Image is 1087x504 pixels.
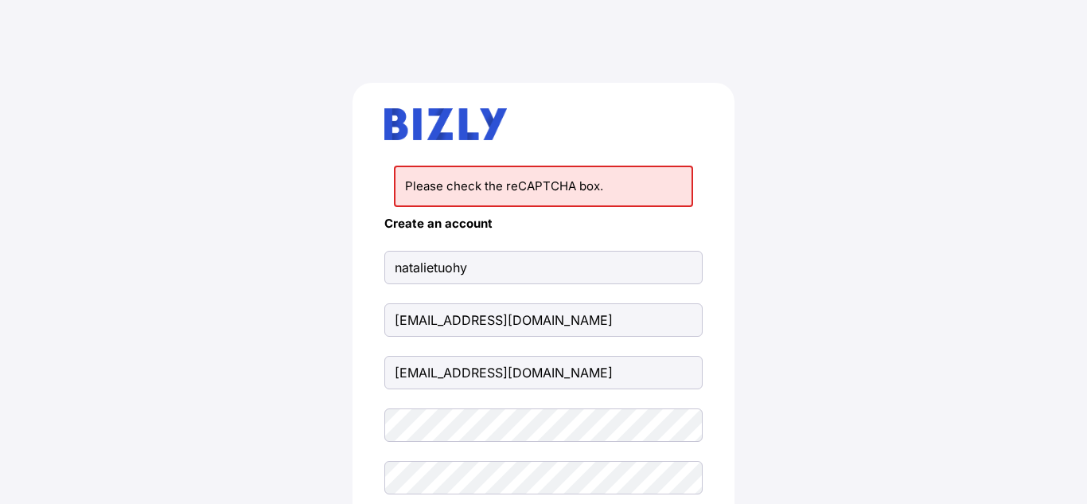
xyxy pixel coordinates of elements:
input: Email [384,356,703,389]
h4: Create an account [384,217,703,232]
img: bizly_logo.svg [384,108,507,140]
li: Please check the reCAPTCHA box. [394,166,693,207]
input: First Name [384,251,703,284]
input: Last Name [384,303,703,337]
